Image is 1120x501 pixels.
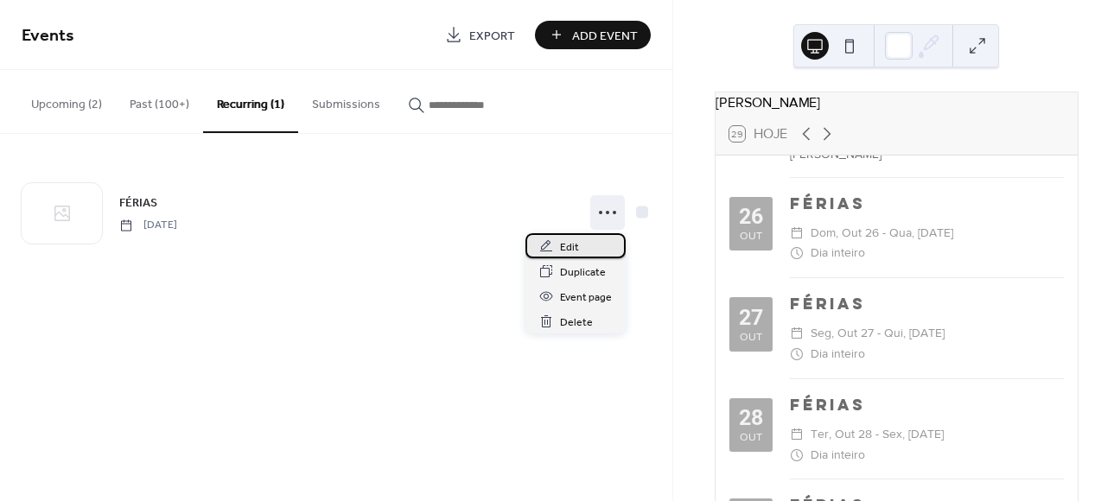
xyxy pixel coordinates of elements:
span: Duplicate [560,263,606,282]
button: Recurring (1) [203,70,298,133]
span: Dia inteiro [811,445,865,466]
button: Submissions [298,70,394,131]
span: Event page [560,289,612,307]
div: FÉRIAS [790,395,1064,415]
div: ​ [790,243,804,263]
span: seg, out 27 - qui, [DATE] [811,323,945,344]
span: [DATE] [119,218,177,233]
span: ter, out 28 - sex, [DATE] [811,424,944,445]
a: Export [432,21,528,49]
div: ​ [790,344,804,365]
span: dom, out 26 - qua, [DATE] [811,223,953,244]
span: Events [22,19,74,53]
span: Dia inteiro [811,243,865,263]
a: FÉRIAS [119,193,157,212]
span: Delete [560,314,593,332]
span: Export [469,27,515,45]
div: out [740,231,762,242]
button: Past (100+) [116,70,203,131]
div: ​ [790,445,804,466]
span: FÉRIAS [119,194,157,212]
button: Add Event [535,21,651,49]
button: Upcoming (2) [17,70,116,131]
span: Dia inteiro [811,344,865,365]
div: 26 [739,206,763,227]
div: ​ [790,323,804,344]
span: Add Event [572,27,638,45]
div: out [740,332,762,343]
div: FÉRIAS [790,193,1064,214]
div: 27 [739,307,763,328]
div: ​ [790,223,804,244]
div: [PERSON_NAME] [716,92,1078,113]
div: out [740,432,762,443]
div: FÉRIAS [790,294,1064,314]
div: 28 [739,407,763,428]
span: Edit [560,238,579,257]
div: ​ [790,424,804,445]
